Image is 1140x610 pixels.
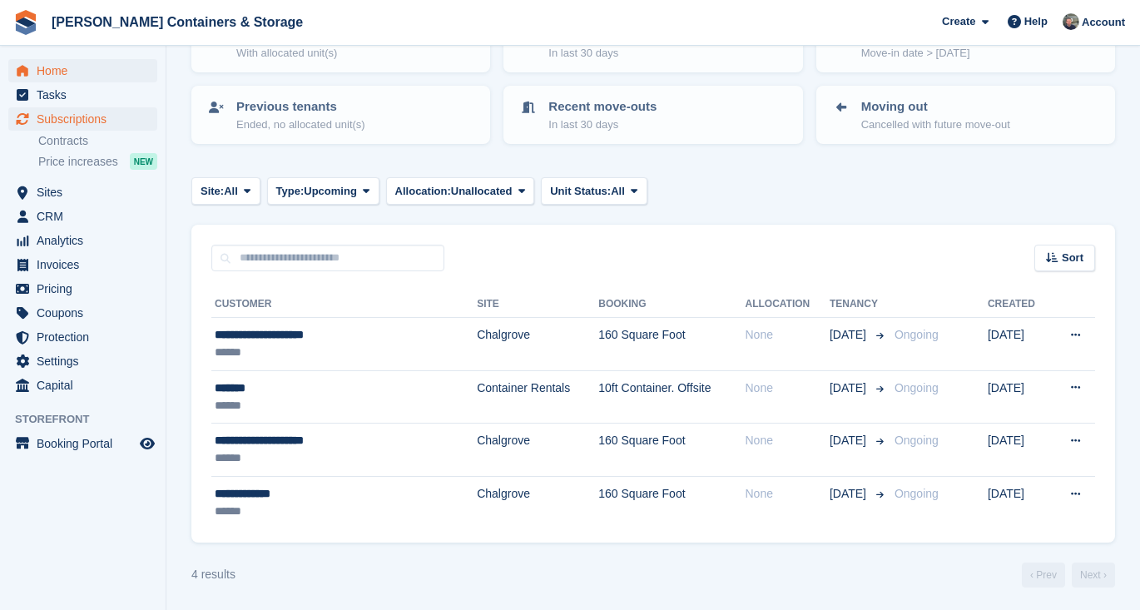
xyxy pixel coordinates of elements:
[830,379,870,397] span: [DATE]
[1022,563,1065,588] a: Previous
[830,326,870,344] span: [DATE]
[211,291,477,318] th: Customer
[267,177,379,205] button: Type: Upcoming
[988,370,1049,424] td: [DATE]
[942,13,975,30] span: Create
[236,117,365,133] p: Ended, no allocated unit(s)
[1019,563,1118,588] nav: Page
[38,154,118,170] span: Price increases
[988,424,1049,477] td: [DATE]
[137,434,157,454] a: Preview store
[8,229,157,252] a: menu
[37,301,136,325] span: Coupons
[37,229,136,252] span: Analytics
[477,424,598,477] td: Chalgrove
[45,8,310,36] a: [PERSON_NAME] Containers & Storage
[988,318,1049,371] td: [DATE]
[830,485,870,503] span: [DATE]
[130,153,157,170] div: NEW
[861,117,1010,133] p: Cancelled with future move-out
[8,350,157,373] a: menu
[477,318,598,371] td: Chalgrove
[191,177,260,205] button: Site: All
[38,152,157,171] a: Price increases NEW
[988,291,1049,318] th: Created
[895,487,939,500] span: Ongoing
[37,374,136,397] span: Capital
[1072,563,1115,588] a: Next
[37,350,136,373] span: Settings
[895,434,939,447] span: Ongoing
[505,87,800,142] a: Recent move-outs In last 30 days
[8,181,157,204] a: menu
[598,291,745,318] th: Booking
[1063,13,1079,30] img: Adam Greenhalgh
[861,45,980,62] p: Move-in date > [DATE]
[746,291,830,318] th: Allocation
[191,566,235,583] div: 4 results
[477,291,598,318] th: Site
[395,183,451,200] span: Allocation:
[193,87,488,142] a: Previous tenants Ended, no allocated unit(s)
[8,301,157,325] a: menu
[861,97,1010,117] p: Moving out
[38,133,157,149] a: Contracts
[37,83,136,107] span: Tasks
[276,183,305,200] span: Type:
[37,205,136,228] span: CRM
[611,183,625,200] span: All
[451,183,513,200] span: Unallocated
[598,370,745,424] td: 10ft Container. Offsite
[746,432,830,449] div: None
[37,325,136,349] span: Protection
[8,325,157,349] a: menu
[37,107,136,131] span: Subscriptions
[8,432,157,455] a: menu
[224,183,238,200] span: All
[37,253,136,276] span: Invoices
[8,374,157,397] a: menu
[548,45,648,62] p: In last 30 days
[8,107,157,131] a: menu
[746,379,830,397] div: None
[541,177,647,205] button: Unit Status: All
[37,432,136,455] span: Booking Portal
[13,10,38,35] img: stora-icon-8386f47178a22dfd0bd8f6a31ec36ba5ce8667c1dd55bd0f319d3a0aa187defe.svg
[1082,14,1125,31] span: Account
[830,432,870,449] span: [DATE]
[8,59,157,82] a: menu
[236,97,365,117] p: Previous tenants
[895,381,939,394] span: Ongoing
[8,277,157,300] a: menu
[201,183,224,200] span: Site:
[818,87,1113,142] a: Moving out Cancelled with future move-out
[37,181,136,204] span: Sites
[37,277,136,300] span: Pricing
[548,117,657,133] p: In last 30 days
[550,183,611,200] span: Unit Status:
[598,476,745,528] td: 160 Square Foot
[598,424,745,477] td: 160 Square Foot
[477,370,598,424] td: Container Rentals
[15,411,166,428] span: Storefront
[1062,250,1083,266] span: Sort
[746,326,830,344] div: None
[477,476,598,528] td: Chalgrove
[386,177,535,205] button: Allocation: Unallocated
[830,291,888,318] th: Tenancy
[304,183,357,200] span: Upcoming
[1024,13,1048,30] span: Help
[895,328,939,341] span: Ongoing
[548,97,657,117] p: Recent move-outs
[8,83,157,107] a: menu
[598,318,745,371] td: 160 Square Foot
[8,205,157,228] a: menu
[746,485,830,503] div: None
[37,59,136,82] span: Home
[8,253,157,276] a: menu
[988,476,1049,528] td: [DATE]
[236,45,337,62] p: With allocated unit(s)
